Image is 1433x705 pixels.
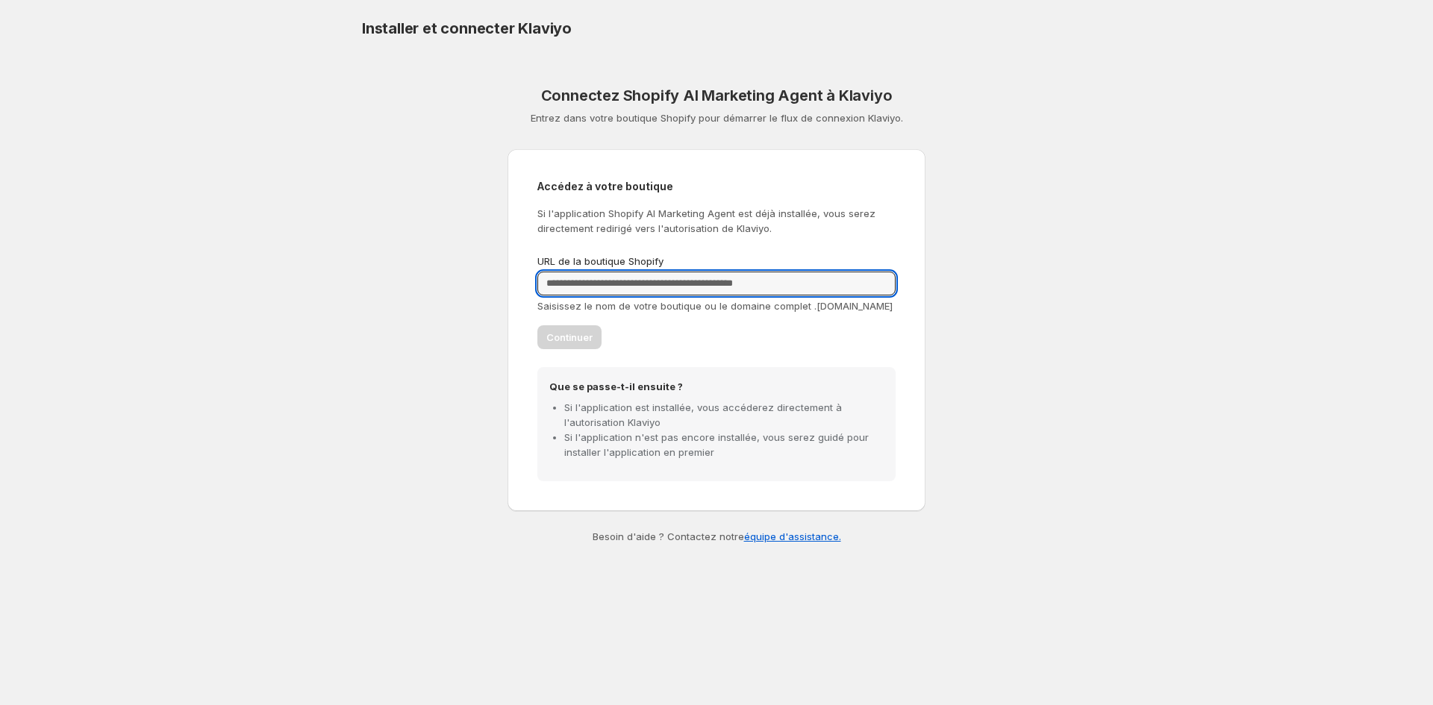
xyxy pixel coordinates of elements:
font: Si l'application Shopify AI Marketing Agent est déjà installée, vous serez directement redirigé v... [537,207,875,234]
font: Que se passe-t-il ensuite ? [549,380,683,392]
font: Besoin d'aide ? Contactez notre [593,530,744,542]
font: URL de la boutique Shopify [537,255,664,267]
font: Installer et connecter Klaviyo [362,19,572,37]
font: Saisissez le nom de votre boutique ou le domaine complet .[DOMAIN_NAME] [537,300,893,312]
font: Entrez dans votre boutique Shopify pour démarrer le flux de connexion Klaviyo. [531,112,903,124]
font: Si l'application est installée, vous accéderez directement à l'autorisation Klaviyo [564,401,842,428]
font: Connectez Shopify AI Marketing Agent à Klaviyo [541,87,893,104]
font: Accédez à votre boutique [537,180,673,192]
font: Si l'application n'est pas encore installée, vous serez guidé pour installer l'application en pre... [564,431,869,458]
a: équipe d'assistance. [744,530,841,542]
